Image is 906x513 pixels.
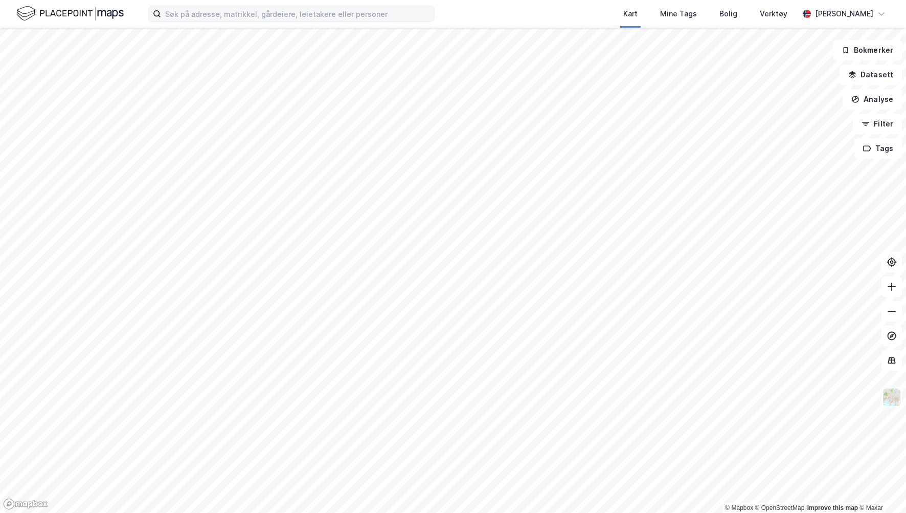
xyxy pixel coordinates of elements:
[16,5,124,23] img: logo.f888ab2527a4732fd821a326f86c7f29.svg
[882,388,901,407] img: Z
[833,40,902,60] button: Bokmerker
[719,8,737,20] div: Bolig
[807,504,858,511] a: Improve this map
[161,6,434,22] input: Søk på adresse, matrikkel, gårdeiere, leietakere eller personer
[755,504,805,511] a: OpenStreetMap
[660,8,697,20] div: Mine Tags
[843,89,902,110] button: Analyse
[853,114,902,134] button: Filter
[855,464,906,513] iframe: Chat Widget
[840,65,902,85] button: Datasett
[815,8,873,20] div: [PERSON_NAME]
[3,498,48,510] a: Mapbox homepage
[760,8,787,20] div: Verktøy
[623,8,638,20] div: Kart
[855,464,906,513] div: Kontrollprogram for chat
[854,138,902,159] button: Tags
[725,504,753,511] a: Mapbox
